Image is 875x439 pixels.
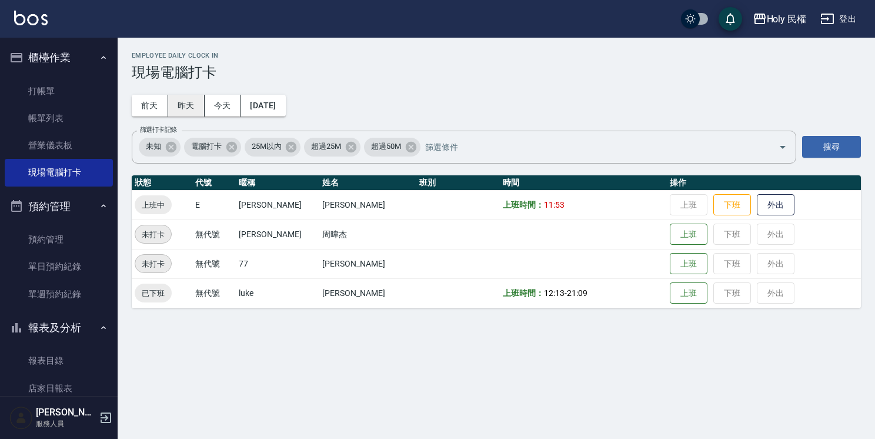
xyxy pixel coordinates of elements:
label: 篩選打卡記錄 [140,125,177,134]
th: 操作 [667,175,861,191]
span: 未知 [139,141,168,152]
td: [PERSON_NAME] [319,190,416,219]
span: 超過25M [304,141,348,152]
th: 姓名 [319,175,416,191]
b: 上班時間： [503,288,544,298]
button: [DATE] [241,95,285,117]
div: 25M以內 [245,138,301,157]
button: 下班 [713,194,751,216]
span: 電腦打卡 [184,141,229,152]
th: 時間 [500,175,667,191]
td: 無代號 [192,249,236,278]
td: luke [236,278,319,308]
button: 前天 [132,95,168,117]
button: 上班 [670,282,707,304]
div: 超過50M [364,138,420,157]
span: 超過50M [364,141,408,152]
div: 未知 [139,138,181,157]
td: [PERSON_NAME] [319,278,416,308]
button: 櫃檯作業 [5,42,113,73]
img: Person [9,406,33,430]
b: 上班時間： [503,200,544,209]
p: 服務人員 [36,418,96,429]
a: 打帳單 [5,78,113,105]
td: [PERSON_NAME] [236,190,319,219]
div: 電腦打卡 [184,138,241,157]
a: 店家日報表 [5,375,113,402]
button: 昨天 [168,95,205,117]
img: Logo [14,11,48,25]
button: Open [773,138,792,157]
span: 上班中 [135,199,172,211]
h3: 現場電腦打卡 [132,64,861,81]
button: 上班 [670,253,707,275]
td: - [500,278,667,308]
div: 超過25M [304,138,360,157]
button: 上班 [670,224,707,245]
td: [PERSON_NAME] [319,249,416,278]
span: 11:53 [544,200,565,209]
th: 代號 [192,175,236,191]
td: E [192,190,236,219]
a: 現場電腦打卡 [5,159,113,186]
span: 未打卡 [135,258,171,270]
button: save [719,7,742,31]
button: 今天 [205,95,241,117]
td: [PERSON_NAME] [236,219,319,249]
th: 暱稱 [236,175,319,191]
a: 帳單列表 [5,105,113,132]
th: 狀態 [132,175,192,191]
a: 預約管理 [5,226,113,253]
span: 25M以內 [245,141,289,152]
a: 報表目錄 [5,347,113,374]
span: 未打卡 [135,228,171,241]
button: Holy 民權 [748,7,811,31]
span: 12:13 [544,288,565,298]
button: 搜尋 [802,136,861,158]
td: 周暐杰 [319,219,416,249]
button: 外出 [757,194,794,216]
a: 營業儀表板 [5,132,113,159]
td: 77 [236,249,319,278]
button: 登出 [816,8,861,30]
td: 無代號 [192,278,236,308]
th: 班別 [416,175,500,191]
input: 篩選條件 [422,137,758,157]
span: 已下班 [135,287,172,300]
span: 21:09 [567,288,587,298]
a: 單週預約紀錄 [5,281,113,308]
h5: [PERSON_NAME] [36,407,96,418]
a: 單日預約紀錄 [5,253,113,280]
button: 報表及分析 [5,312,113,343]
button: 預約管理 [5,191,113,222]
div: Holy 民權 [767,12,807,26]
td: 無代號 [192,219,236,249]
h2: Employee Daily Clock In [132,52,861,59]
